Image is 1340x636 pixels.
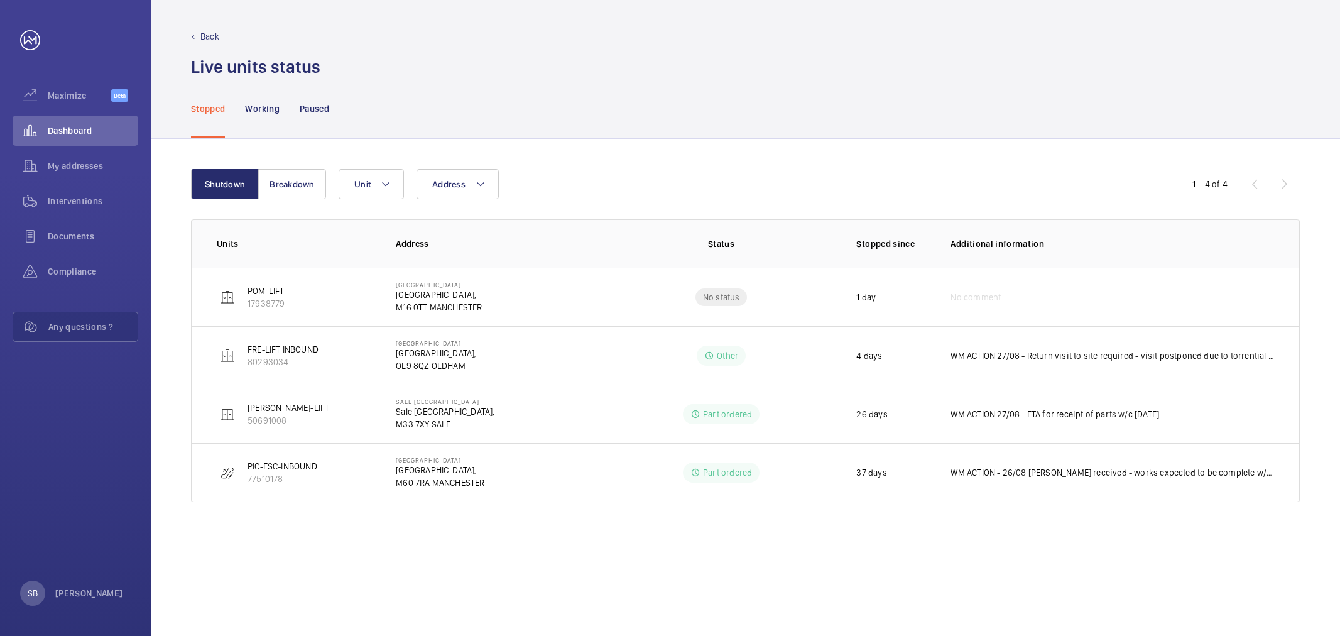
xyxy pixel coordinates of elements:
[396,339,476,347] p: [GEOGRAPHIC_DATA]
[245,102,279,115] p: Working
[248,460,317,473] p: PIC-ESC-INBOUND
[48,89,111,102] span: Maximize
[300,102,329,115] p: Paused
[248,343,319,356] p: FRE-LIFT INBOUND
[703,466,752,479] p: Part ordered
[28,587,38,600] p: SB
[339,169,404,199] button: Unit
[396,281,482,288] p: [GEOGRAPHIC_DATA]
[856,291,876,304] p: 1 day
[396,238,606,250] p: Address
[432,179,466,189] span: Address
[248,285,285,297] p: POM-LIFT
[48,321,138,333] span: Any questions ?
[396,464,484,476] p: [GEOGRAPHIC_DATA],
[248,414,329,427] p: 50691008
[856,238,930,250] p: Stopped since
[396,347,476,359] p: [GEOGRAPHIC_DATA],
[55,587,123,600] p: [PERSON_NAME]
[248,297,285,310] p: 17938779
[703,291,740,304] p: No status
[717,349,738,362] p: Other
[48,124,138,137] span: Dashboard
[951,238,1274,250] p: Additional information
[396,359,476,372] p: OL9 8QZ OLDHAM
[703,408,752,420] p: Part ordered
[217,238,376,250] p: Units
[396,398,494,405] p: Sale [GEOGRAPHIC_DATA]
[248,402,329,414] p: [PERSON_NAME]-LIFT
[220,348,235,363] img: elevator.svg
[615,238,828,250] p: Status
[951,349,1274,362] p: WM ACTION 27/08 - Return visit to site required - visit postponed due to torrential weather condi...
[48,195,138,207] span: Interventions
[191,102,225,115] p: Stopped
[856,349,882,362] p: 4 days
[258,169,326,199] button: Breakdown
[396,301,482,314] p: M16 0TT MANCHESTER
[951,466,1274,479] p: WM ACTION - 26/08 [PERSON_NAME] received - works expected to be complete w/c 01/09
[396,456,484,464] p: [GEOGRAPHIC_DATA]
[220,465,235,480] img: escalator.svg
[951,291,1001,304] span: No comment
[396,288,482,301] p: [GEOGRAPHIC_DATA],
[200,30,219,43] p: Back
[48,160,138,172] span: My addresses
[248,473,317,485] p: 77510178
[220,407,235,422] img: elevator.svg
[856,408,887,420] p: 26 days
[48,265,138,278] span: Compliance
[396,476,484,489] p: M60 7RA MANCHESTER
[220,290,235,305] img: elevator.svg
[354,179,371,189] span: Unit
[191,169,259,199] button: Shutdown
[396,418,494,430] p: M33 7XY SALE
[191,55,320,79] h1: Live units status
[856,466,886,479] p: 37 days
[111,89,128,102] span: Beta
[248,356,319,368] p: 80293034
[396,405,494,418] p: Sale [GEOGRAPHIC_DATA],
[48,230,138,243] span: Documents
[1192,178,1228,190] div: 1 – 4 of 4
[417,169,499,199] button: Address
[951,408,1159,420] p: WM ACTION 27/08 - ETA for receipt of parts w/c [DATE]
